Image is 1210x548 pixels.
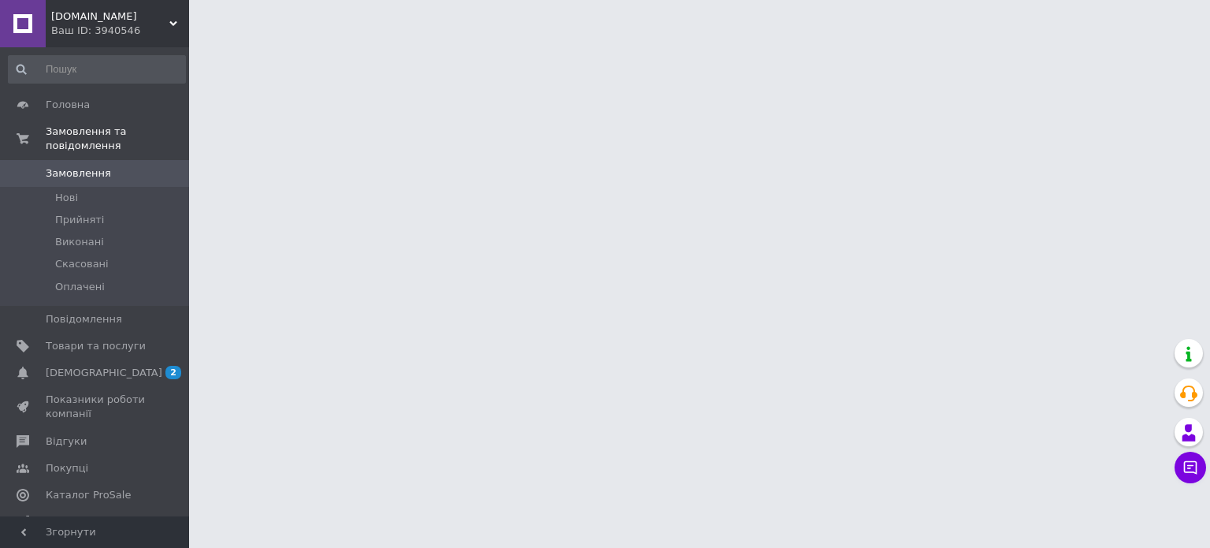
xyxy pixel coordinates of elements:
[8,55,186,84] input: Пошук
[46,366,162,380] span: [DEMOGRAPHIC_DATA]
[46,312,122,326] span: Повідомлення
[46,125,189,153] span: Замовлення та повідомлення
[46,393,146,421] span: Показники роботи компанії
[55,257,109,271] span: Скасовані
[55,235,104,249] span: Виконані
[51,9,169,24] span: semli.shop
[46,488,131,502] span: Каталог ProSale
[55,213,104,227] span: Прийняті
[46,434,87,449] span: Відгуки
[46,166,111,181] span: Замовлення
[46,461,88,475] span: Покупці
[165,366,181,379] span: 2
[55,191,78,205] span: Нові
[51,24,189,38] div: Ваш ID: 3940546
[46,98,90,112] span: Головна
[46,339,146,353] span: Товари та послуги
[46,515,100,529] span: Аналітика
[55,280,105,294] span: Оплачені
[1175,452,1206,483] button: Чат з покупцем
